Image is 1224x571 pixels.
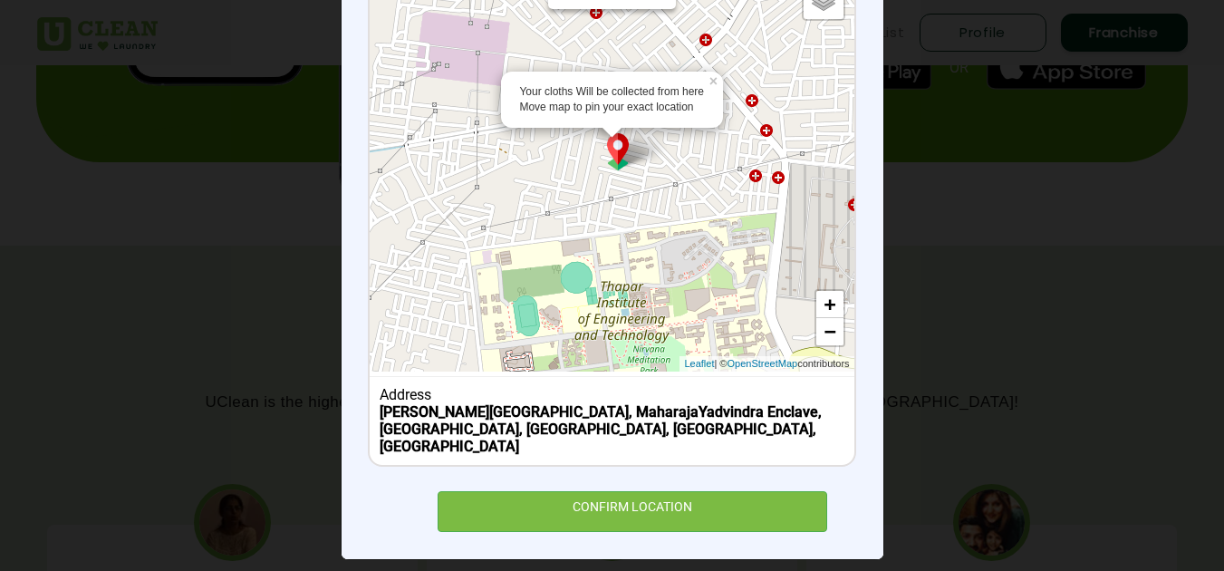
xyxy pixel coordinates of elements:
a: × [707,72,723,84]
a: Leaflet [684,356,714,372]
div: Address [380,386,844,403]
div: | © contributors [679,356,853,372]
div: Your cloths Will be collected from here Move map to pin your exact location [519,84,705,115]
a: Zoom out [816,318,843,345]
a: Zoom in [816,291,843,318]
a: OpenStreetMap [727,356,797,372]
div: CONFIRM LOCATION [438,491,828,532]
b: [PERSON_NAME][GEOGRAPHIC_DATA], MaharajaYadvindra Enclave, [GEOGRAPHIC_DATA], [GEOGRAPHIC_DATA], ... [380,403,822,455]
